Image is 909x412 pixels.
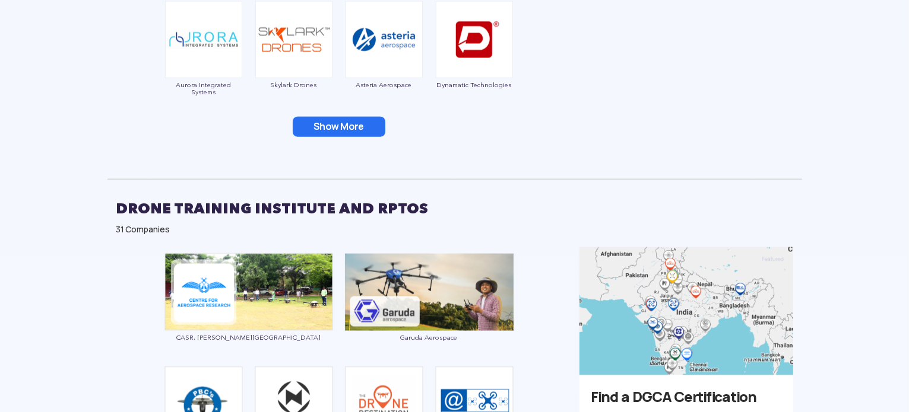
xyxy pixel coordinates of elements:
[436,1,513,78] img: ic_dynamatic.png
[345,286,514,341] a: Garuda Aerospace
[165,1,242,78] img: ic_aurora.png
[345,334,514,341] span: Garuda Aerospace
[255,34,333,88] a: Skylark Drones
[116,194,793,223] h2: DRONE TRAINING INSTITUTE AND RPTOS
[579,247,793,375] img: bg_advert_training_sidebar.png
[293,117,385,137] button: Show More
[435,34,514,88] a: Dynamatic Technologies
[164,334,333,341] span: CASR, [PERSON_NAME][GEOGRAPHIC_DATA]
[255,81,333,88] span: Skylark Drones
[255,1,332,78] img: ic_skylark.png
[346,1,423,78] img: ic_asteria.png
[164,286,333,341] a: CASR, [PERSON_NAME][GEOGRAPHIC_DATA]
[435,81,514,88] span: Dynamatic Technologies
[345,254,514,331] img: ic_garudarpto_eco.png
[345,81,423,88] span: Asteria Aerospace
[345,34,423,88] a: Asteria Aerospace
[116,223,793,235] div: 31 Companies
[164,253,333,331] img: ic_annauniversity_block.png
[164,34,243,95] a: Aurora Integrated Systems
[164,81,243,95] span: Aurora Integrated Systems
